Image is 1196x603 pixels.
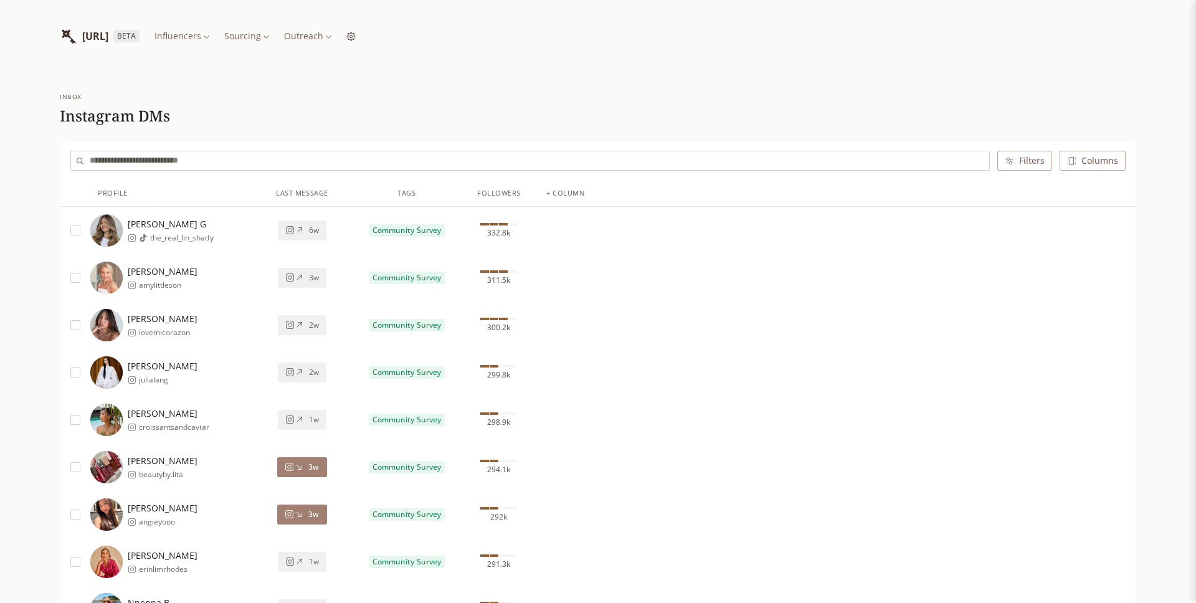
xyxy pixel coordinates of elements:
[139,375,197,385] span: julialang
[60,27,77,45] img: InfluencerList.ai
[278,268,326,288] button: 3w
[373,226,440,235] span: Community Survey
[997,151,1052,171] button: Filters
[128,549,197,562] span: [PERSON_NAME]
[397,188,415,199] div: Tags
[139,280,197,290] span: amylittleson
[309,415,319,425] span: 1w
[373,557,440,567] span: Community Survey
[487,417,511,427] span: 298.9k
[139,328,197,338] span: lovemicorazon
[487,370,511,380] span: 299.8k
[373,510,440,520] span: Community Survey
[90,498,123,531] img: https://lookalike-images.influencerlist.ai/profiles/fad2e821-9d4b-42a6-b8b0-d801146a2de9.jpg
[308,462,319,472] span: 3w
[278,315,326,335] button: 2w
[150,233,214,243] span: the_real_lin_shady
[139,517,197,527] span: angieyooo
[128,407,209,420] span: [PERSON_NAME]
[219,27,274,45] button: Sourcing
[373,320,440,330] span: Community Survey
[309,273,319,283] span: 3w
[90,404,123,436] img: https://lookalike-images.influencerlist.ai/profiles/8dbe7f80-d3d4-4a88-adb3-a436de2fa0be.jpg
[373,368,440,377] span: Community Survey
[82,29,108,44] span: [URL]
[278,363,326,382] button: 2w
[278,221,326,240] button: 6w
[90,309,123,341] img: https://lookalike-images.influencerlist.ai/profiles/2cef81cc-f60a-4aaa-825c-b57d4fc92532.jpg
[477,188,521,199] div: Followers
[60,107,170,125] h1: Instagram DMs
[90,356,123,389] img: https://lookalike-images.influencerlist.ai/profiles/c354a5ff-3c71-4348-9d0d-46b7d6af4d3a.jpg
[309,557,319,567] span: 1w
[279,27,336,45] button: Outreach
[278,410,326,430] button: 1w
[278,552,326,572] button: 1w
[373,462,440,472] span: Community Survey
[90,214,123,247] img: https://lookalike-images.influencerlist.ai/profiles/02d91c4d-1f90-40b3-b651-7900f5220152.jpg
[98,188,128,199] div: Profile
[128,313,197,325] span: [PERSON_NAME]
[128,218,214,230] span: [PERSON_NAME] G
[487,228,511,238] span: 332.8k
[90,262,123,294] img: https://lookalike-images.influencerlist.ai/profiles/4b73b288-1e0f-40e7-af74-c00708912e2e.jpg
[487,275,511,285] span: 311.5k
[128,265,197,278] span: [PERSON_NAME]
[149,27,214,45] button: Influencers
[309,320,319,330] span: 2w
[113,30,140,42] span: BETA
[546,188,584,199] div: + column
[487,559,511,569] span: 291.3k
[490,512,508,522] span: 292k
[276,188,328,199] div: Last Message
[487,323,511,333] span: 300.2k
[309,226,319,235] span: 6w
[373,415,440,425] span: Community Survey
[277,457,326,477] button: 3w
[373,273,440,283] span: Community Survey
[139,470,197,480] span: beautyby.lita
[139,422,209,432] span: croissantsandcaviar
[60,20,140,52] a: InfluencerList.ai[URL]BETA
[90,546,123,578] img: https://lookalike-images.influencerlist.ai/profiles/d7d0261b-acc1-4e36-b7f1-7ae889e93d6e.jpg
[139,564,197,574] span: erinlimrhodes
[90,451,123,483] img: https://lookalike-images.influencerlist.ai/profiles/fc374ea4-4df3-4467-b9fb-307d39e4aad1.jpg
[487,465,511,475] span: 294.1k
[128,360,197,373] span: [PERSON_NAME]
[128,502,197,515] span: [PERSON_NAME]
[128,455,197,467] span: [PERSON_NAME]
[308,510,319,520] span: 3w
[309,368,319,377] span: 2w
[1060,151,1126,171] button: Columns
[60,92,170,102] div: Inbox
[277,505,326,525] button: 3w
